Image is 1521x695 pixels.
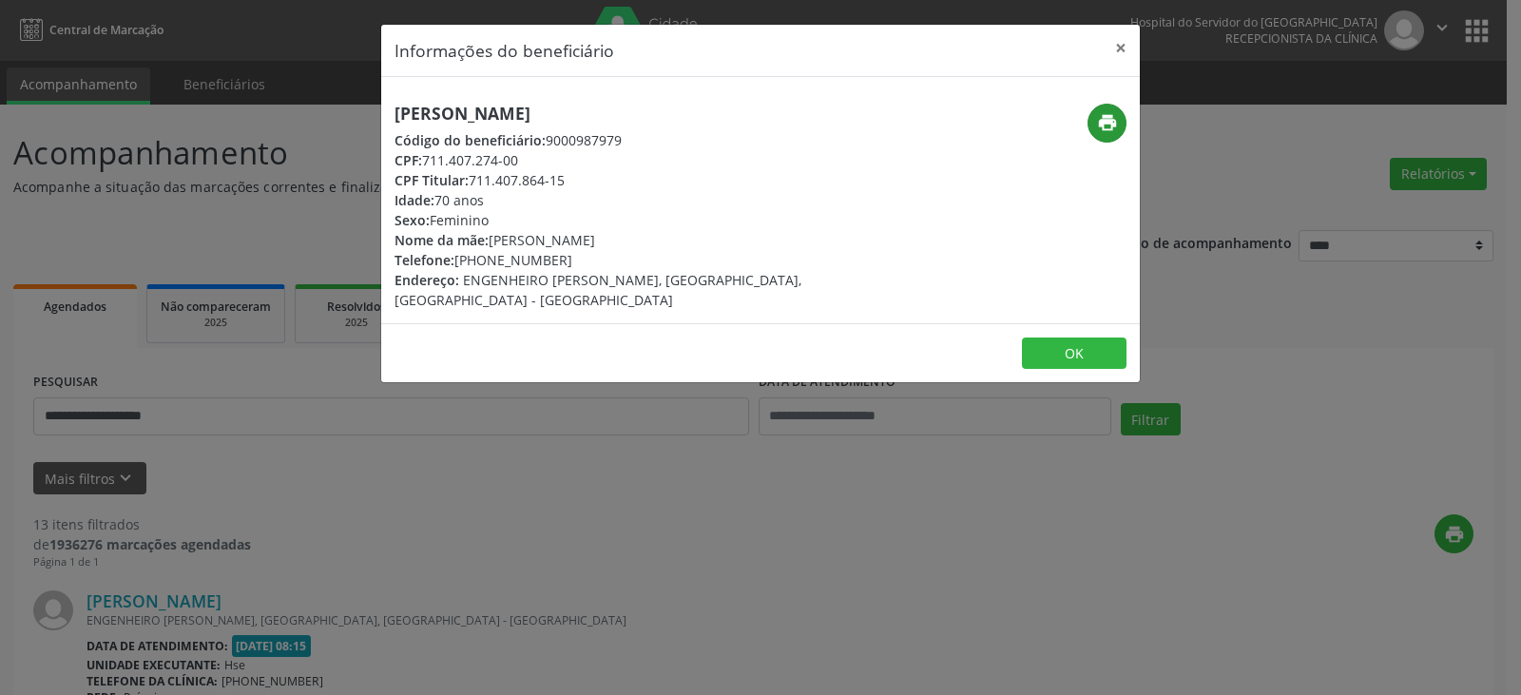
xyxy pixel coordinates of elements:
span: Telefone: [395,251,454,269]
div: [PHONE_NUMBER] [395,250,874,270]
h5: [PERSON_NAME] [395,104,874,124]
span: ENGENHEIRO [PERSON_NAME], [GEOGRAPHIC_DATA], [GEOGRAPHIC_DATA] - [GEOGRAPHIC_DATA] [395,271,801,309]
button: OK [1022,338,1126,370]
div: 711.407.864-15 [395,170,874,190]
div: Feminino [395,210,874,230]
span: Endereço: [395,271,459,289]
div: 9000987979 [395,130,874,150]
span: CPF: [395,151,422,169]
div: [PERSON_NAME] [395,230,874,250]
span: Idade: [395,191,434,209]
button: Close [1102,25,1140,71]
div: 711.407.274-00 [395,150,874,170]
span: Nome da mãe: [395,231,489,249]
h5: Informações do beneficiário [395,38,614,63]
div: 70 anos [395,190,874,210]
i: print [1097,112,1118,133]
button: print [1088,104,1126,143]
span: Código do beneficiário: [395,131,546,149]
span: Sexo: [395,211,430,229]
span: CPF Titular: [395,171,469,189]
